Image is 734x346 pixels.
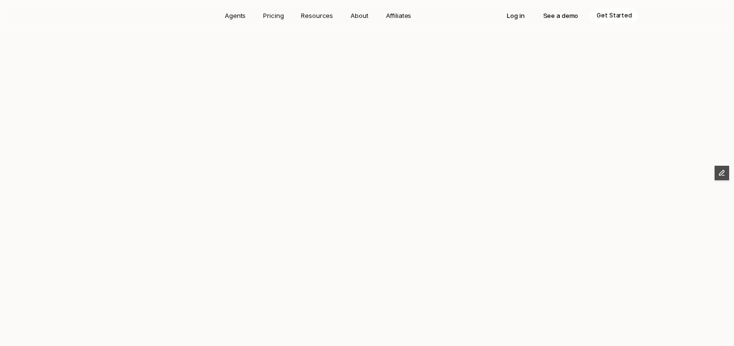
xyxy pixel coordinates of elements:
a: Get Started [590,8,639,23]
p: Watch Demo [379,180,417,189]
p: Agents [225,11,246,20]
a: Pricing [257,8,289,23]
p: AI Agents to automate the for . From trade intelligence, demand forecasting, lead generation, lea... [231,99,503,162]
a: See a demo [536,8,585,23]
p: Get Started [597,11,632,20]
a: About [345,8,374,23]
a: Watch Demo [370,176,426,193]
strong: Manufacturers & Commodity traders [284,113,436,123]
a: Log in [500,8,531,23]
p: Resources [301,11,333,20]
p: Log in [507,11,524,20]
a: Get Started [308,176,363,193]
a: Affiliates [380,8,417,23]
strong: entire Lead-to-Cash cycle [251,101,464,123]
p: Pricing [263,11,284,20]
a: Resources [295,8,339,23]
h1: AI Agents for Supply Chain Managers [153,61,581,88]
a: Agents [219,8,251,23]
button: Edit Framer Content [715,166,729,180]
p: See a demo [543,11,579,20]
p: Get Started [317,180,354,189]
p: About [350,11,368,20]
p: Affiliates [386,11,412,20]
